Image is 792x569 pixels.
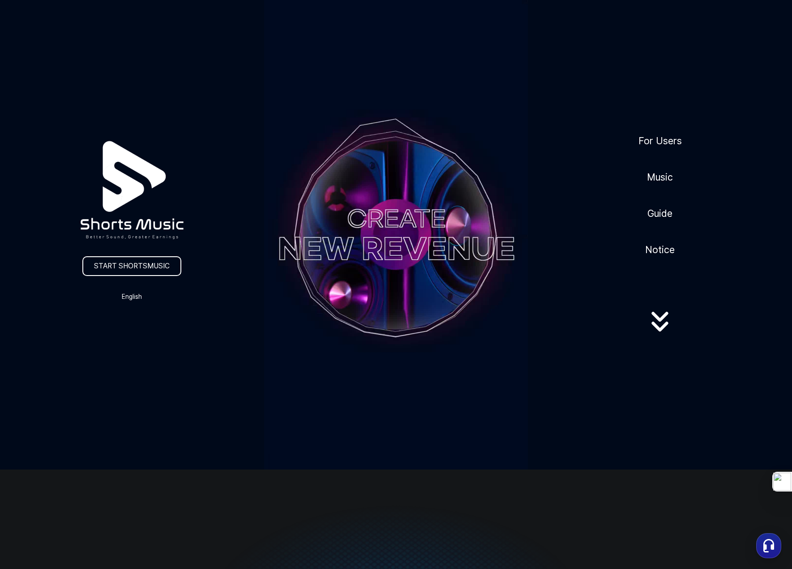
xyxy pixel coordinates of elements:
a: Home [3,284,59,306]
a: Messages [59,284,116,306]
span: Home [23,297,39,305]
button: English [111,290,154,303]
span: Settings [133,297,154,305]
a: START SHORTSMUSIC [82,256,181,276]
a: Music [643,166,676,188]
a: For Users [635,130,685,152]
a: Notice [642,239,678,261]
span: Messages [74,298,101,305]
a: Settings [116,284,172,306]
a: Guide [644,203,676,224]
img: logo [59,117,205,263]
